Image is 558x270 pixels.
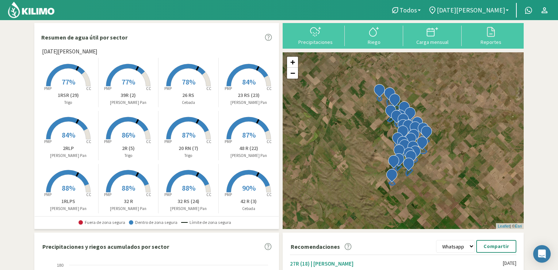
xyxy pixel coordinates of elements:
[182,183,195,192] span: 88%
[400,6,417,14] span: Todos
[44,86,51,91] tspan: PMP
[287,57,298,68] a: Zoom in
[99,153,158,159] p: Trigo
[41,33,127,42] p: Resumen de agua útil por sector
[62,130,75,139] span: 84%
[242,130,256,139] span: 87%
[99,206,158,212] p: [PERSON_NAME] Pan
[99,145,158,152] p: 2R (5)
[158,145,218,152] p: 20 RN (7)
[42,48,97,56] span: [DATE][PERSON_NAME]
[99,91,158,99] p: 39R (2)
[104,139,111,144] tspan: PMP
[62,77,75,86] span: 77%
[164,139,172,144] tspan: PMP
[290,260,503,267] div: 27R (18) | [PERSON_NAME]
[86,86,91,91] tspan: CC
[38,145,98,152] p: 2RLP
[405,40,459,45] div: Carga mensual
[219,91,279,99] p: 23 RS (23)
[99,198,158,205] p: 32 R
[515,224,522,228] a: Esri
[38,153,98,159] p: [PERSON_NAME] Pan
[57,263,64,267] text: 180
[158,91,218,99] p: 26 RS
[498,224,510,228] a: Leaflet
[129,220,177,225] span: Dentro de zona segura
[437,6,505,14] span: [DATE][PERSON_NAME]
[503,260,516,266] div: [DATE]
[164,86,172,91] tspan: PMP
[219,206,279,212] p: Cebada
[476,240,516,253] button: Compartir
[7,1,55,19] img: Kilimo
[288,40,343,45] div: Precipitaciones
[267,139,272,144] tspan: CC
[225,139,232,144] tspan: PMP
[158,198,218,205] p: 32 RS (24)
[122,183,135,192] span: 88%
[219,145,279,152] p: 48 R (22)
[62,183,75,192] span: 88%
[287,68,298,79] a: Zoom out
[146,192,152,197] tspan: CC
[206,192,211,197] tspan: CC
[464,40,518,45] div: Reportes
[242,183,256,192] span: 90%
[42,242,169,251] p: Precipitaciones y riegos acumulados por sector
[79,220,125,225] span: Fuera de zona segura
[104,86,111,91] tspan: PMP
[146,86,152,91] tspan: CC
[219,153,279,159] p: [PERSON_NAME] Pan
[242,77,256,86] span: 84%
[496,223,524,229] div: | ©
[38,91,98,99] p: 1RSR (29)
[158,100,218,106] p: Cebada
[158,206,218,212] p: [PERSON_NAME] Pan
[158,153,218,159] p: Trigo
[462,26,520,45] button: Reportes
[286,26,345,45] button: Precipitaciones
[164,192,172,197] tspan: PMP
[38,100,98,106] p: Trigo
[219,198,279,205] p: 42 R (3)
[206,86,211,91] tspan: CC
[484,242,509,251] p: Compartir
[225,86,232,91] tspan: PMP
[225,192,232,197] tspan: PMP
[38,206,98,212] p: [PERSON_NAME] Pan
[219,100,279,106] p: [PERSON_NAME] Pan
[403,26,462,45] button: Carga mensual
[86,192,91,197] tspan: CC
[182,130,195,139] span: 87%
[533,245,551,263] div: Open Intercom Messenger
[44,139,51,144] tspan: PMP
[267,86,272,91] tspan: CC
[44,192,51,197] tspan: PMP
[347,40,401,45] div: Riego
[122,77,135,86] span: 77%
[181,220,231,225] span: Límite de zona segura
[182,77,195,86] span: 78%
[99,100,158,106] p: [PERSON_NAME] Pan
[291,242,340,251] p: Recomendaciones
[146,139,152,144] tspan: CC
[104,192,111,197] tspan: PMP
[206,139,211,144] tspan: CC
[38,198,98,205] p: 1RLPS
[267,192,272,197] tspan: CC
[345,26,403,45] button: Riego
[86,139,91,144] tspan: CC
[122,130,135,139] span: 86%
